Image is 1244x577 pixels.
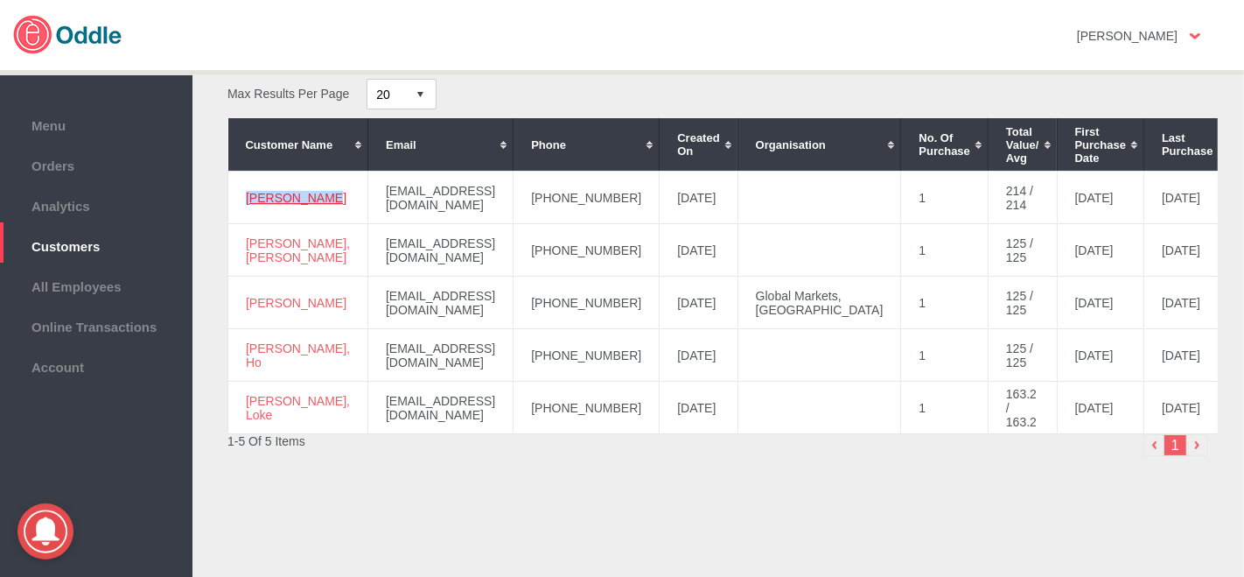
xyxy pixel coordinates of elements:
[660,277,737,329] td: [DATE]
[1143,434,1165,456] img: left-arrow-small.png
[9,114,184,133] span: Menu
[989,382,1058,434] td: 163.2 / 163.2
[989,118,1058,171] th: Total Value/ Avg
[514,329,660,382] td: [PHONE_NUMBER]
[1057,118,1144,171] th: First Purchase Date
[901,277,989,329] td: 1
[901,172,989,224] td: 1
[1190,33,1200,39] img: user-option-arrow.png
[368,172,514,224] td: [EMAIL_ADDRESS][DOMAIN_NAME]
[368,224,514,277] td: [EMAIL_ADDRESS][DOMAIN_NAME]
[901,382,989,434] td: 1
[1144,329,1232,382] td: [DATE]
[901,224,989,277] td: 1
[246,341,350,369] a: [PERSON_NAME], Ho
[1057,382,1144,434] td: [DATE]
[1077,29,1178,43] strong: [PERSON_NAME]
[514,277,660,329] td: [PHONE_NUMBER]
[9,154,184,173] span: Orders
[737,277,901,329] td: Global Markets, [GEOGRAPHIC_DATA]
[1144,172,1232,224] td: [DATE]
[368,329,514,382] td: [EMAIL_ADDRESS][DOMAIN_NAME]
[368,118,514,171] th: Email
[246,191,346,205] a: [PERSON_NAME]
[246,296,346,310] a: [PERSON_NAME]
[9,194,184,214] span: Analytics
[989,172,1058,224] td: 214 / 214
[660,172,737,224] td: [DATE]
[368,277,514,329] td: [EMAIL_ADDRESS][DOMAIN_NAME]
[9,235,184,254] span: Customers
[514,118,660,171] th: Phone
[368,382,514,434] td: [EMAIL_ADDRESS][DOMAIN_NAME]
[737,118,901,171] th: Organisation
[1144,382,1232,434] td: [DATE]
[246,236,350,264] a: [PERSON_NAME], [PERSON_NAME]
[9,275,184,294] span: All Employees
[1057,329,1144,382] td: [DATE]
[660,329,737,382] td: [DATE]
[1057,172,1144,224] td: [DATE]
[1057,277,1144,329] td: [DATE]
[1144,277,1232,329] td: [DATE]
[660,382,737,434] td: [DATE]
[227,88,349,102] span: Max Results Per Page
[1057,224,1144,277] td: [DATE]
[228,118,368,171] th: Customer Name
[901,118,989,171] th: No. of Purchase
[660,118,737,171] th: Created On
[1186,434,1208,456] img: right-arrow.png
[514,224,660,277] td: [PHONE_NUMBER]
[246,394,350,422] a: [PERSON_NAME], Loke
[514,382,660,434] td: [PHONE_NUMBER]
[989,329,1058,382] td: 125 / 125
[1164,434,1186,456] li: 1
[660,224,737,277] td: [DATE]
[1144,224,1232,277] td: [DATE]
[901,329,989,382] td: 1
[227,434,305,448] span: 1-5 Of 5 Items
[9,355,184,375] span: Account
[9,315,184,334] span: Online Transactions
[514,172,660,224] td: [PHONE_NUMBER]
[989,277,1058,329] td: 125 / 125
[989,224,1058,277] td: 125 / 125
[1144,118,1232,171] th: Last Purchase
